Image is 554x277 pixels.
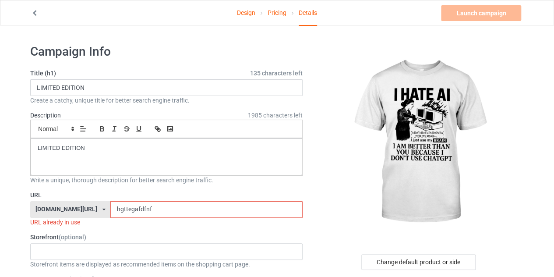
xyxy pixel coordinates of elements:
[268,0,286,25] a: Pricing
[248,111,303,120] span: 1985 characters left
[361,254,476,270] div: Change default product or side
[250,69,303,78] span: 135 characters left
[30,233,303,241] label: Storefront
[30,191,303,199] label: URL
[59,234,86,241] span: (optional)
[237,0,255,25] a: Design
[30,96,303,105] div: Create a catchy, unique title for better search engine traffic.
[30,260,303,269] div: Storefront items are displayed as recommended items on the shopping cart page.
[30,218,303,227] div: URL already in use
[38,144,295,153] p: LIMITED EDITION
[30,176,303,185] div: Write a unique, thorough description for better search engine traffic.
[299,0,317,26] div: Details
[30,112,61,119] label: Description
[30,44,303,60] h1: Campaign Info
[35,206,97,212] div: [DOMAIN_NAME][URL]
[30,69,303,78] label: Title (h1)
